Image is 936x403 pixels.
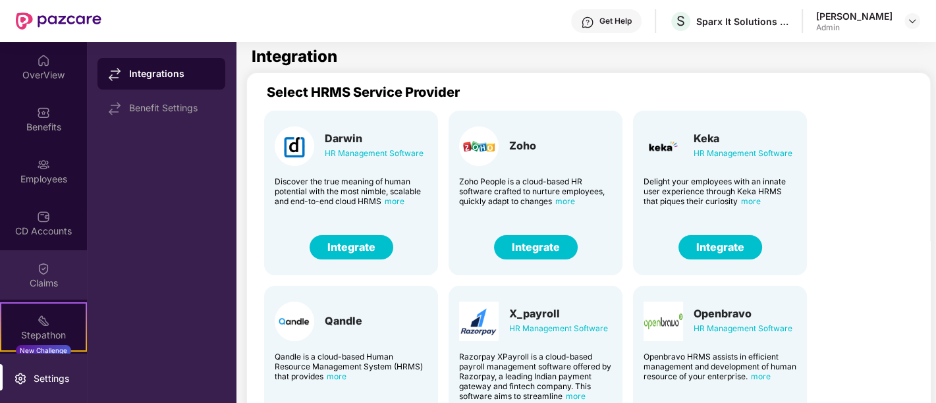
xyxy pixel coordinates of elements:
[129,67,215,80] div: Integrations
[459,302,499,341] img: Card Logo
[275,176,427,206] div: Discover the true meaning of human potential with the most nimble, scalable and end-to-end cloud ...
[696,15,788,28] div: Sparx It Solutions Private Limited
[694,146,792,161] div: HR Management Software
[14,372,27,385] img: svg+xml;base64,PHN2ZyBpZD0iU2V0dGluZy0yMHgyMCIgeG1sbnM9Imh0dHA6Ly93d3cudzMub3JnLzIwMDAvc3ZnIiB3aW...
[325,314,362,327] div: Qandle
[30,372,73,385] div: Settings
[816,22,893,33] div: Admin
[16,13,101,30] img: New Pazcare Logo
[129,103,215,113] div: Benefit Settings
[37,210,50,223] img: svg+xml;base64,PHN2ZyBpZD0iQ0RfQWNjb3VudHMiIGRhdGEtbmFtZT0iQ0QgQWNjb3VudHMiIHhtbG5zPSJodHRwOi8vd3...
[644,352,796,381] div: Openbravo HRMS assists in efficient management and development of human resource of your enterprise.
[694,132,792,145] div: Keka
[252,49,337,65] h1: Integration
[459,126,499,166] img: Card Logo
[325,132,424,145] div: Darwin
[275,352,427,381] div: Qandle is a cloud-based Human Resource Management System (HRMS) that provides
[37,262,50,275] img: svg+xml;base64,PHN2ZyBpZD0iQ2xhaW0iIHhtbG5zPSJodHRwOi8vd3d3LnczLm9yZy8yMDAwL3N2ZyIgd2lkdGg9IjIwIi...
[1,329,86,342] div: Stepathon
[509,321,608,336] div: HR Management Software
[599,16,632,26] div: Get Help
[494,235,578,259] button: Integrate
[644,302,683,341] img: Card Logo
[275,126,314,166] img: Card Logo
[907,16,918,26] img: svg+xml;base64,PHN2ZyBpZD0iRHJvcGRvd24tMzJ4MzIiIHhtbG5zPSJodHRwOi8vd3d3LnczLm9yZy8yMDAwL3N2ZyIgd2...
[385,196,404,206] span: more
[37,314,50,327] img: svg+xml;base64,PHN2ZyB4bWxucz0iaHR0cDovL3d3dy53My5vcmcvMjAwMC9zdmciIHdpZHRoPSIyMSIgaGVpZ2h0PSIyMC...
[694,321,792,336] div: HR Management Software
[555,196,575,206] span: more
[37,158,50,171] img: svg+xml;base64,PHN2ZyBpZD0iRW1wbG95ZWVzIiB4bWxucz0iaHR0cDovL3d3dy53My5vcmcvMjAwMC9zdmciIHdpZHRoPS...
[751,371,771,381] span: more
[37,106,50,119] img: svg+xml;base64,PHN2ZyBpZD0iQmVuZWZpdHMiIHhtbG5zPSJodHRwOi8vd3d3LnczLm9yZy8yMDAwL3N2ZyIgd2lkdGg9Ij...
[694,307,792,320] div: Openbravo
[327,371,346,381] span: more
[509,139,536,152] div: Zoho
[816,10,893,22] div: [PERSON_NAME]
[581,16,594,29] img: svg+xml;base64,PHN2ZyBpZD0iSGVscC0zMngzMiIgeG1sbnM9Imh0dHA6Ly93d3cudzMub3JnLzIwMDAvc3ZnIiB3aWR0aD...
[678,235,762,259] button: Integrate
[459,176,612,206] div: Zoho People is a cloud-based HR software crafted to nurture employees, quickly adapt to changes
[108,68,121,81] img: svg+xml;base64,PHN2ZyB4bWxucz0iaHR0cDovL3d3dy53My5vcmcvMjAwMC9zdmciIHdpZHRoPSIxNy44MzIiIGhlaWdodD...
[509,307,608,320] div: X_payroll
[644,126,683,166] img: Card Logo
[459,352,612,401] div: Razorpay XPayroll is a cloud-based payroll management software offered by Razorpay, a leading Ind...
[16,345,71,356] div: New Challenge
[325,146,424,161] div: HR Management Software
[310,235,393,259] button: Integrate
[566,391,586,401] span: more
[37,54,50,67] img: svg+xml;base64,PHN2ZyBpZD0iSG9tZSIgeG1sbnM9Imh0dHA6Ly93d3cudzMub3JnLzIwMDAvc3ZnIiB3aWR0aD0iMjAiIG...
[644,176,796,206] div: Delight your employees with an innate user experience through Keka HRMS that piques their curiosity
[275,302,314,341] img: Card Logo
[108,102,121,115] img: svg+xml;base64,PHN2ZyB4bWxucz0iaHR0cDovL3d3dy53My5vcmcvMjAwMC9zdmciIHdpZHRoPSIxNy44MzIiIGhlaWdodD...
[676,13,685,29] span: S
[741,196,761,206] span: more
